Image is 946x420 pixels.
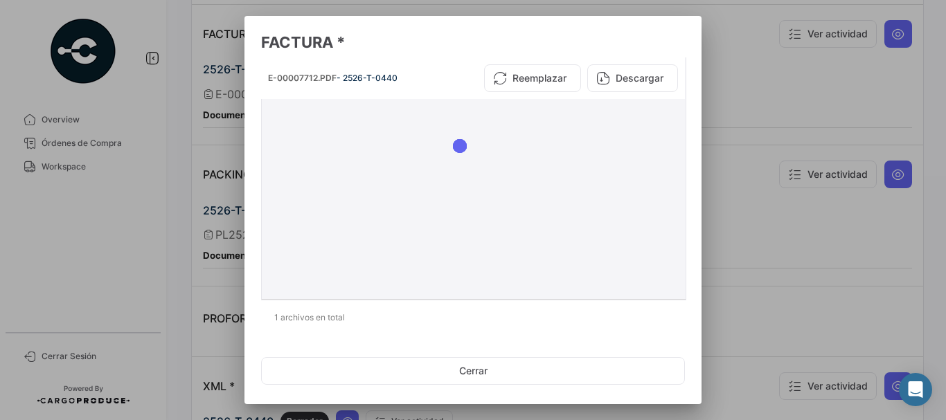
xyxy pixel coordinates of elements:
span: - 2526-T-0440 [337,73,398,83]
button: Cerrar [261,357,685,385]
button: Descargar [587,64,678,92]
div: Abrir Intercom Messenger [899,373,932,406]
span: E-00007712.PDF [268,73,337,83]
div: 1 archivos en total [261,300,685,335]
button: Reemplazar [484,64,581,92]
h3: FACTURA * [261,33,685,52]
